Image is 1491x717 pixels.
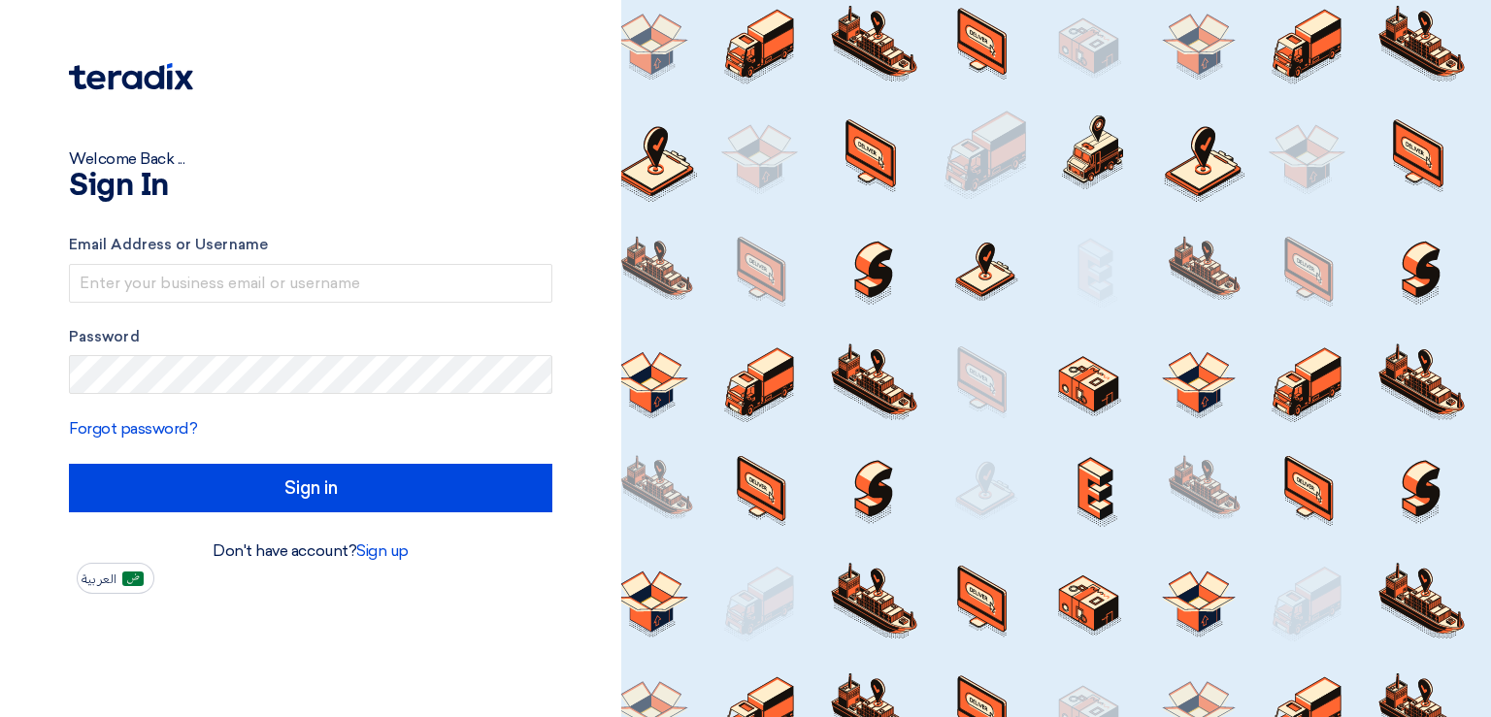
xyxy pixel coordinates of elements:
div: Welcome Back ... [69,147,552,171]
button: العربية [77,563,154,594]
img: ar-AR.png [122,571,144,586]
input: Sign in [69,464,552,512]
label: Email Address or Username [69,234,552,256]
label: Password [69,326,552,348]
input: Enter your business email or username [69,264,552,303]
span: العربية [82,572,116,586]
h1: Sign In [69,171,552,202]
a: Forgot password? [69,419,197,438]
img: Teradix logo [69,63,193,90]
a: Sign up [356,541,409,560]
div: Don't have account? [69,539,552,563]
